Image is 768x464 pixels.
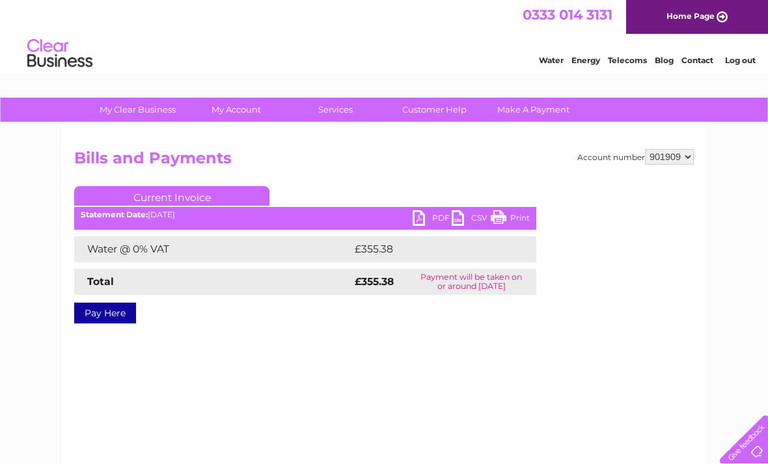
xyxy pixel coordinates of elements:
strong: £355.38 [355,275,394,288]
img: logo.png [27,34,93,74]
td: Payment will be taken on or around [DATE] [406,269,536,295]
a: Water [539,55,564,65]
a: Log out [725,55,756,65]
a: Pay Here [74,303,136,323]
strong: Total [87,275,114,288]
a: Current Invoice [74,186,269,206]
td: Water @ 0% VAT [74,236,351,262]
div: Clear Business is a trading name of Verastar Limited (registered in [GEOGRAPHIC_DATA] No. 3667643... [77,7,693,63]
a: Make A Payment [480,98,587,122]
a: Blog [655,55,674,65]
h2: Bills and Payments [74,149,694,174]
b: Statement Date: [81,210,148,219]
a: CSV [452,210,491,229]
a: My Account [183,98,290,122]
a: Services [282,98,389,122]
a: Customer Help [381,98,488,122]
td: £355.38 [351,236,513,262]
div: [DATE] [74,210,536,219]
a: Energy [571,55,600,65]
a: My Clear Business [84,98,191,122]
a: Contact [681,55,713,65]
a: 0333 014 3131 [523,7,612,23]
a: Print [491,210,530,229]
div: Account number [577,149,694,165]
a: PDF [413,210,452,229]
a: Telecoms [608,55,647,65]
